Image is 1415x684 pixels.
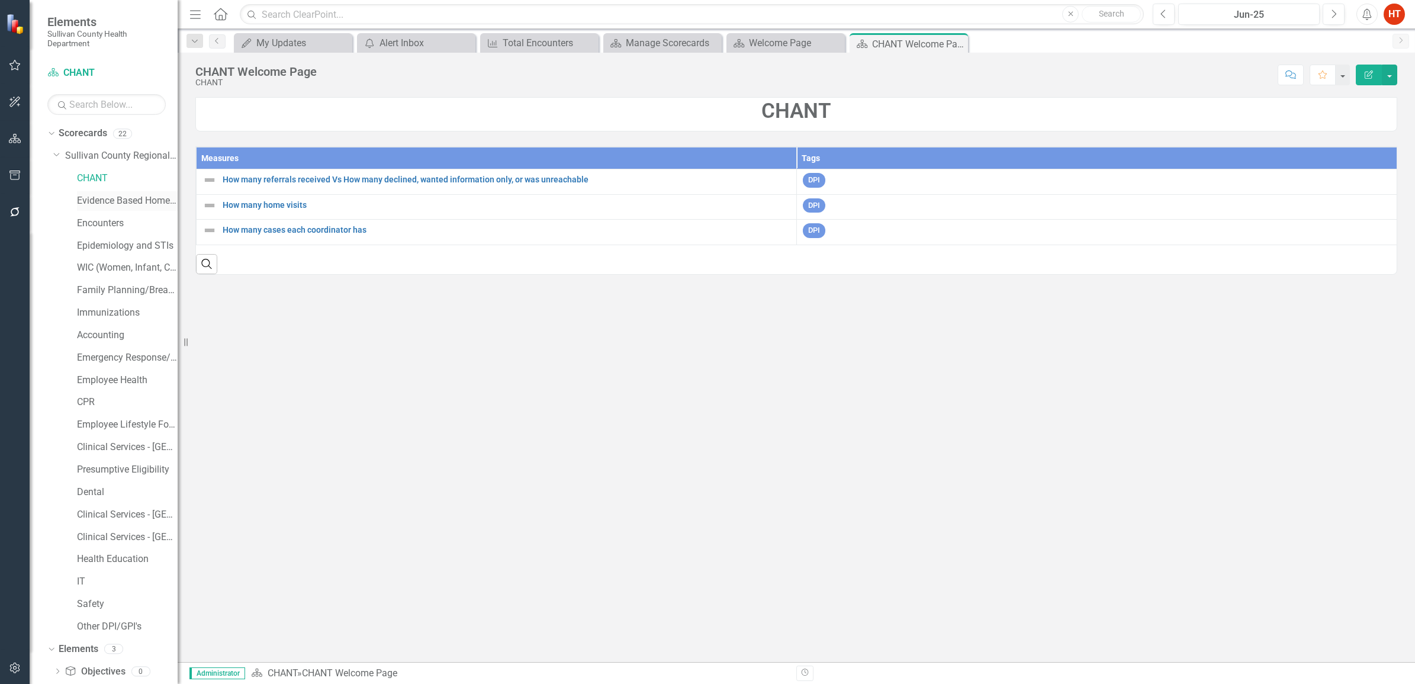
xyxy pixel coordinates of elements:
a: Total Encounters [483,36,596,50]
strong: CHANT [761,99,831,123]
a: Health Education [77,553,178,566]
a: Family Planning/Breast and Cervical [77,284,178,297]
td: Double-Click to Edit Right Click for Context Menu [197,169,797,195]
span: DPI [803,198,825,213]
a: Alert Inbox [360,36,472,50]
a: Clinical Services - [GEOGRAPHIC_DATA] [77,508,178,522]
td: Double-Click to Edit Right Click for Context Menu [197,220,797,245]
button: HT [1384,4,1405,25]
td: Double-Click to Edit [797,220,1397,245]
div: Total Encounters [503,36,596,50]
a: My Updates [237,36,349,50]
td: Double-Click to Edit [797,169,1397,195]
a: Welcome Page [729,36,842,50]
td: Double-Click to Edit [797,194,1397,220]
td: Double-Click to Edit Right Click for Context Menu [197,194,797,220]
a: Elements [59,643,98,656]
span: DPI [803,223,825,238]
input: Search Below... [47,94,166,115]
button: Search [1082,6,1141,23]
div: Alert Inbox [380,36,472,50]
img: Not Defined [202,198,217,213]
a: IT [77,575,178,589]
a: CHANT [77,172,178,185]
a: Scorecards [59,127,107,140]
div: Welcome Page [749,36,842,50]
a: Emergency Response/PHEP [77,351,178,365]
span: Administrator [189,667,245,679]
div: 0 [131,666,150,676]
span: Search [1099,9,1124,18]
a: How many home visits [223,201,790,210]
a: Epidemiology and STIs [77,239,178,253]
a: Evidence Based Home Visiting [77,194,178,208]
a: How many cases each coordinator has [223,226,790,235]
div: CHANT Welcome Page [195,65,317,78]
span: Elements [47,15,166,29]
a: Manage Scorecards [606,36,719,50]
a: CPR [77,396,178,409]
img: Not Defined [202,173,217,187]
img: Not Defined [202,223,217,237]
a: Clinical Services - [GEOGRAPHIC_DATA] [77,531,178,544]
span: DPI [803,173,825,188]
a: Objectives [65,665,125,679]
a: Presumptive Eligibility [77,463,178,477]
button: Jun-25 [1178,4,1320,25]
div: CHANT [195,78,317,87]
div: CHANT Welcome Page [302,667,397,679]
small: Sullivan County Health Department [47,29,166,49]
a: Encounters [77,217,178,230]
a: Employee Lifestyle Focus [77,418,178,432]
input: Search ClearPoint... [240,4,1144,25]
a: Employee Health [77,374,178,387]
a: Clinical Services - [GEOGRAPHIC_DATA] ([PERSON_NAME]) [77,441,178,454]
div: 3 [104,644,123,654]
a: Accounting [77,329,178,342]
div: 22 [113,129,132,139]
a: CHANT [47,66,166,80]
div: CHANT Welcome Page [872,37,965,52]
a: WIC (Women, Infant, Child) [77,261,178,275]
div: Manage Scorecards [626,36,719,50]
a: How many referrals received Vs How many declined, wanted information only, or was unreachable [223,175,790,184]
a: CHANT [268,667,297,679]
img: ClearPoint Strategy [6,13,27,34]
a: Safety [77,598,178,611]
div: My Updates [256,36,349,50]
a: Sullivan County Regional Health Department [65,149,178,163]
a: Immunizations [77,306,178,320]
a: Other DPI/GPI's [77,620,178,634]
div: Jun-25 [1182,8,1316,22]
a: Dental [77,486,178,499]
div: » [251,667,787,680]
